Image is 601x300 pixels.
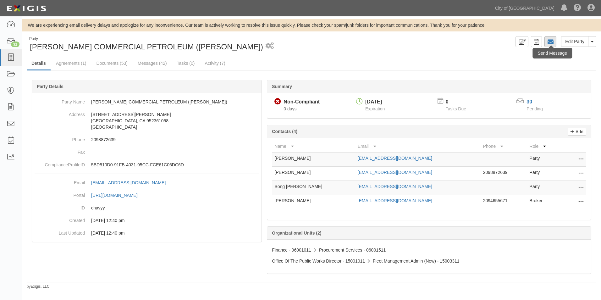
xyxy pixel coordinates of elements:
[561,36,588,47] a: Edit Party
[5,3,48,14] img: logo-5460c22ac91f19d4615b14bd174203de0afe785f0fc80cf4dbbc73dc1793850b.png
[481,141,527,152] th: Phone
[91,57,132,69] a: Documents (53)
[272,247,311,253] span: Finance - 06001011
[22,22,601,28] div: We are experiencing email delivery delays and apologize for any inconvenience. Our team is active...
[533,48,572,58] div: Send Message
[274,98,281,105] i: Non-Compliant
[527,152,561,167] td: Party
[527,141,561,152] th: Role
[358,170,432,175] a: [EMAIL_ADDRESS][DOMAIN_NAME]
[35,189,85,198] dt: Portal
[35,96,85,105] dt: Party Name
[446,98,474,106] p: 0
[35,202,259,214] dd: chavyy
[35,227,259,239] dd: 01/04/2024 12:40 pm
[527,195,561,209] td: Broker
[358,198,432,203] a: [EMAIL_ADDRESS][DOMAIN_NAME]
[35,133,85,143] dt: Phone
[272,167,355,181] td: [PERSON_NAME]
[272,231,321,236] b: Organizational Units (2)
[91,180,173,185] a: [EMAIL_ADDRESS][DOMAIN_NAME]
[27,284,50,289] small: by
[266,43,274,49] i: 2 scheduled workflows
[284,98,320,106] div: Non-Compliant
[527,167,561,181] td: Party
[373,258,459,264] span: Fleet Management Admin (New) - 15003311
[319,247,386,253] span: Procurement Services - 06001511
[272,84,292,89] b: Summary
[481,195,527,209] td: 2094655671
[272,129,297,134] b: Contacts (4)
[35,202,85,211] dt: ID
[446,106,466,111] span: Tasks Due
[272,195,355,209] td: [PERSON_NAME]
[568,128,586,136] a: Add
[37,84,63,89] b: Party Details
[51,57,91,69] a: Agreements (1)
[365,98,385,106] div: [DATE]
[172,57,200,69] a: Tasks (0)
[35,96,259,108] dd: [PERSON_NAME] COMMERCIAL PETROLEUM ([PERSON_NAME])
[133,57,172,69] a: Messages (42)
[358,156,432,161] a: [EMAIL_ADDRESS][DOMAIN_NAME]
[35,176,85,186] dt: Email
[284,106,296,111] span: Since 08/11/2025
[35,108,85,118] dt: Address
[574,128,583,135] p: Add
[35,133,259,146] dd: 2098872639
[365,106,385,111] span: Expiration
[355,141,481,152] th: Email
[31,284,50,289] a: Exigis, LLC
[35,227,85,236] dt: Last Updated
[91,180,166,186] div: [EMAIL_ADDRESS][DOMAIN_NAME]
[27,57,51,70] a: Details
[272,152,355,167] td: [PERSON_NAME]
[358,184,432,189] a: [EMAIL_ADDRESS][DOMAIN_NAME]
[574,4,581,12] i: Help Center - Complianz
[272,141,355,152] th: Name
[35,214,85,224] dt: Created
[35,214,259,227] dd: 01/04/2024 12:40 pm
[11,42,19,47] div: 31
[200,57,230,69] a: Activity (7)
[35,108,259,133] dd: [STREET_ADDRESS][PERSON_NAME] [GEOGRAPHIC_DATA], CA 952361058 [GEOGRAPHIC_DATA]
[91,193,145,198] a: [URL][DOMAIN_NAME]
[35,158,85,168] dt: ComplianceProfileID
[27,36,307,52] div: KAISER COMMERCIAL PETROLEUM (Greg Kaiser)
[527,106,543,111] span: Pending
[481,167,527,181] td: 2098872639
[91,162,259,168] p: 5BD510D0-91FB-4031-95CC-FCE61C06DC6D
[527,99,532,104] a: 30
[492,2,558,14] a: City of [GEOGRAPHIC_DATA]
[527,181,561,195] td: Party
[35,146,85,155] dt: Fax
[29,36,263,42] div: Party
[272,181,355,195] td: Song [PERSON_NAME]
[30,42,263,51] span: [PERSON_NAME] COMMERCIAL PETROLEUM ([PERSON_NAME])
[272,258,365,264] span: Office Of The Public Works Director - 15001011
